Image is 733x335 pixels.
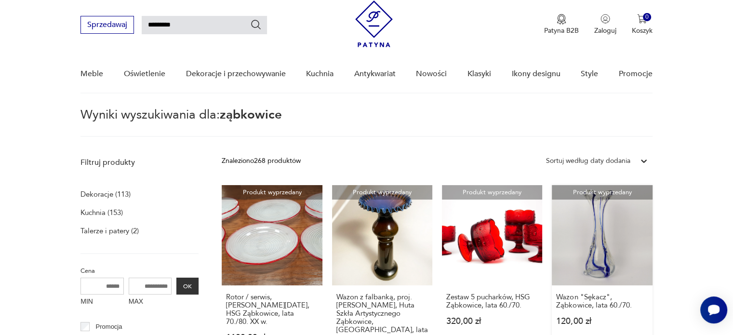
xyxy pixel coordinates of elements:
a: Klasyki [467,55,491,93]
p: 120,00 zł [556,317,648,325]
p: Koszyk [632,26,653,35]
p: Promocja [96,322,122,332]
a: Sprzedawaj [80,22,134,29]
p: Wyniki wyszukiwania dla: [80,109,652,137]
a: Dekoracje i przechowywanie [186,55,285,93]
label: MIN [80,295,124,310]
a: Kuchnia [306,55,333,93]
a: Dekoracje (113) [80,188,131,201]
a: Talerze i patery (2) [80,224,139,238]
a: Ikony designu [511,55,560,93]
a: Style [581,55,598,93]
a: Promocje [619,55,653,93]
iframe: Smartsupp widget button [700,296,727,323]
button: Szukaj [250,19,262,30]
p: Cena [80,266,199,276]
div: 0 [643,13,651,21]
p: Filtruj produkty [80,157,199,168]
div: Znaleziono 268 produktów [222,156,301,166]
button: Sprzedawaj [80,16,134,34]
button: OK [176,278,199,295]
p: Zaloguj [594,26,616,35]
img: Ikona medalu [557,14,566,25]
div: Sortuj według daty dodania [546,156,630,166]
a: Antykwariat [354,55,396,93]
h3: Zestaw 5 pucharków, HSG Ząbkowice, lata 60./70. [446,293,538,309]
a: Nowości [416,55,447,93]
p: 320,00 zł [446,317,538,325]
button: 0Koszyk [632,14,653,35]
h3: Wazon "Sękacz", Ząbkowice, lata 60./70. [556,293,648,309]
img: Ikonka użytkownika [600,14,610,24]
a: Meble [80,55,103,93]
p: Patyna B2B [544,26,579,35]
a: Oświetlenie [124,55,165,93]
a: Kuchnia (153) [80,206,123,219]
h3: Rotor / serwis, [PERSON_NAME][DATE], HSG Ząbkowice, lata 70./80. XX w. [226,293,318,326]
button: Zaloguj [594,14,616,35]
img: Ikona koszyka [637,14,647,24]
label: MAX [129,295,172,310]
button: Patyna B2B [544,14,579,35]
a: Ikona medaluPatyna B2B [544,14,579,35]
img: Patyna - sklep z meblami i dekoracjami vintage [355,0,393,47]
span: ząbkowice [220,106,282,123]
